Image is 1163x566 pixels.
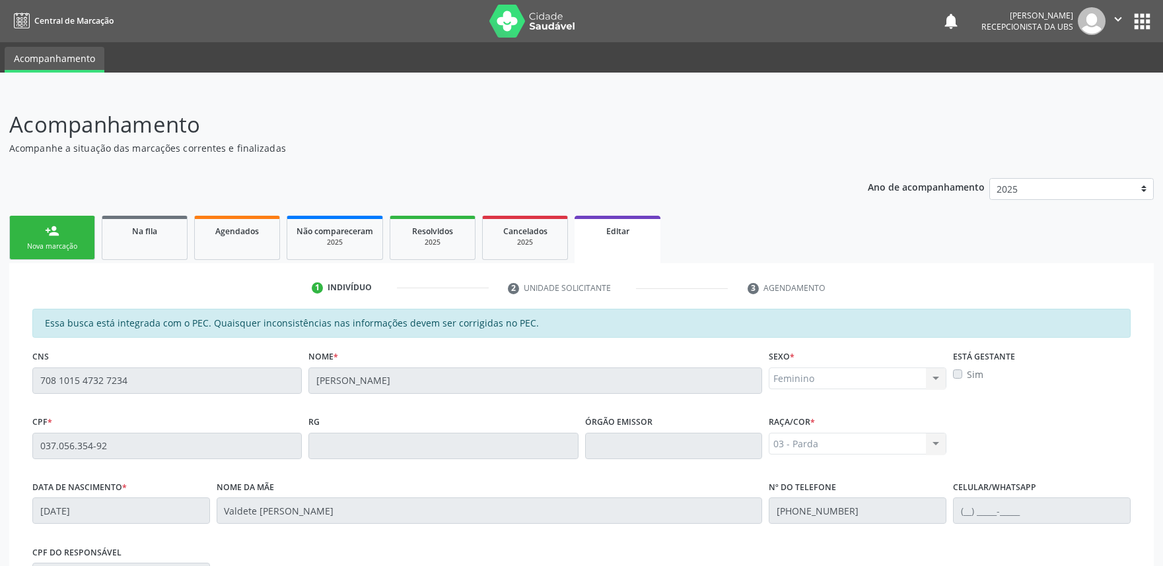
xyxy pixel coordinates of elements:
label: Órgão emissor [585,412,652,433]
button:  [1106,7,1131,35]
span: Não compareceram [297,226,373,237]
label: CNS [32,347,49,367]
span: Editar [606,226,629,237]
label: Sim [967,367,983,381]
input: __/__/____ [32,497,210,524]
span: Na fila [132,226,157,237]
img: img [1078,7,1106,35]
div: Nova marcação [19,241,85,251]
a: Central de Marcação [9,10,114,32]
button: apps [1131,10,1154,33]
label: RG [308,412,320,433]
p: Acompanhamento [9,108,810,141]
button: notifications [942,12,960,30]
div: 2025 [297,237,373,247]
label: Nº do Telefone [769,478,836,498]
label: Celular/WhatsApp [953,478,1036,498]
a: Acompanhamento [5,47,104,73]
label: Data de nascimento [32,478,127,498]
div: 2025 [492,237,558,247]
label: Nome [308,347,338,367]
label: CPF do responsável [32,542,122,563]
span: Cancelados [503,226,547,237]
span: Recepcionista da UBS [981,21,1073,32]
label: Nome da mãe [217,478,274,498]
i:  [1111,12,1125,26]
div: Indivíduo [328,282,372,294]
span: Central de Marcação [34,15,114,26]
label: Raça/cor [769,412,815,433]
label: CPF [32,412,52,433]
div: 1 [312,282,324,294]
span: Resolvidos [412,226,453,237]
input: (__) _____-_____ [769,497,946,524]
div: 2025 [400,237,466,247]
label: Sexo [769,347,794,367]
div: Essa busca está integrada com o PEC. Quaisquer inconsistências nas informações devem ser corrigid... [32,309,1131,338]
p: Acompanhe a situação das marcações correntes e finalizadas [9,141,810,155]
input: (__) _____-_____ [953,497,1131,524]
p: Ano de acompanhamento [868,178,985,195]
div: person_add [45,224,59,238]
span: Agendados [215,226,259,237]
label: Está gestante [953,347,1015,367]
div: [PERSON_NAME] [981,10,1073,21]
